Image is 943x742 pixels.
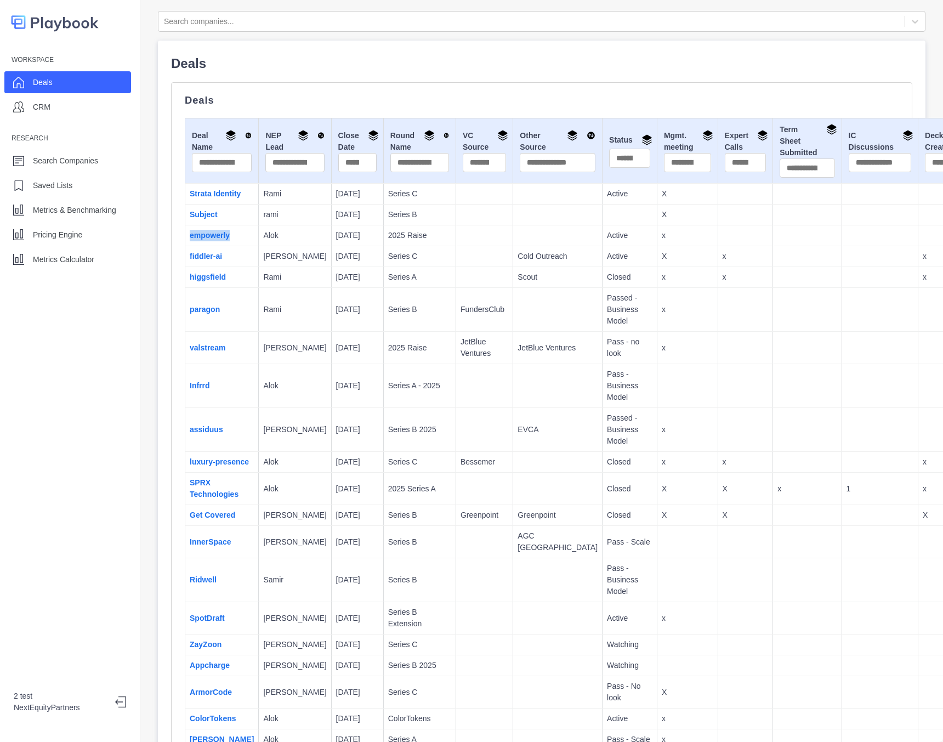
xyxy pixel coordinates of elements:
[388,536,451,548] p: Series B
[190,231,230,240] a: empowerly
[190,343,225,352] a: valstream
[33,205,116,216] p: Metrics & Benchmarking
[388,687,451,698] p: Series C
[520,130,595,153] div: Other Source
[388,509,451,521] p: Series B
[263,424,326,435] p: [PERSON_NAME]
[567,130,578,141] img: Group By
[190,425,223,434] a: assiduus
[336,574,379,586] p: [DATE]
[723,456,769,468] p: x
[607,536,652,548] p: Pass - Scale
[662,687,713,698] p: X
[607,563,652,597] p: Pass - Business Model
[263,613,326,624] p: [PERSON_NAME]
[390,130,449,153] div: Round Name
[263,342,326,354] p: [PERSON_NAME]
[662,424,713,435] p: x
[388,483,451,495] p: 2025 Series A
[662,230,713,241] p: x
[607,271,652,283] p: Closed
[662,456,713,468] p: x
[607,456,652,468] p: Closed
[190,189,241,198] a: Strata Identity
[33,180,72,191] p: Saved Lists
[263,536,326,548] p: [PERSON_NAME]
[388,209,451,220] p: Series B
[388,713,451,724] p: ColorTokens
[607,369,652,403] p: Pass - Business Model
[607,483,652,495] p: Closed
[388,660,451,671] p: Series B 2025
[662,483,713,495] p: X
[336,188,379,200] p: [DATE]
[245,130,252,141] img: Sort
[723,509,769,521] p: X
[190,537,231,546] a: InnerSpace
[336,304,379,315] p: [DATE]
[587,130,595,141] img: Sort
[263,251,326,262] p: [PERSON_NAME]
[757,130,768,141] img: Group By
[518,271,598,283] p: Scout
[336,660,379,671] p: [DATE]
[662,209,713,220] p: X
[662,188,713,200] p: X
[263,209,326,220] p: rami
[263,271,326,283] p: Rami
[662,342,713,354] p: x
[336,639,379,650] p: [DATE]
[336,271,379,283] p: [DATE]
[388,607,451,630] p: Series B Extension
[723,271,769,283] p: x
[263,639,326,650] p: [PERSON_NAME]
[662,271,713,283] p: x
[190,575,217,584] a: Ridwell
[641,134,652,145] img: Group By
[192,130,252,153] div: Deal Name
[336,380,379,392] p: [DATE]
[725,130,766,153] div: Expert Calls
[607,336,652,359] p: Pass - no look
[607,639,652,650] p: Watching
[780,124,834,158] div: Term Sheet Submitted
[190,714,236,723] a: ColorTokens
[518,530,598,553] p: AGC [GEOGRAPHIC_DATA]
[190,305,220,314] a: paragon
[265,130,324,153] div: NEP Lead
[225,130,236,141] img: Group By
[777,483,837,495] p: x
[298,130,309,141] img: Group By
[662,509,713,521] p: X
[368,130,379,141] img: Group By
[14,702,106,713] p: NextEquityPartners
[664,130,711,153] div: Mgmt. meeting
[33,77,53,88] p: Deals
[607,188,652,200] p: Active
[607,251,652,262] p: Active
[190,457,249,466] a: luxury-presence
[497,130,508,141] img: Group By
[388,639,451,650] p: Series C
[518,509,598,521] p: Greenpoint
[263,230,326,241] p: Alok
[33,101,50,113] p: CRM
[33,155,98,167] p: Search Companies
[388,574,451,586] p: Series B
[190,381,210,390] a: Infrrd
[902,130,913,141] img: Group By
[190,661,230,670] a: Appcharge
[263,509,326,521] p: [PERSON_NAME]
[607,292,652,327] p: Passed - Business Model
[518,424,598,435] p: EVCA
[607,613,652,624] p: Active
[388,271,451,283] p: Series A
[607,660,652,671] p: Watching
[518,342,598,354] p: JetBlue Ventures
[461,304,508,315] p: FundersClub
[607,412,652,447] p: Passed - Business Model
[388,380,451,392] p: Series A - 2025
[388,342,451,354] p: 2025 Raise
[723,483,769,495] p: X
[14,690,106,702] p: 2 test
